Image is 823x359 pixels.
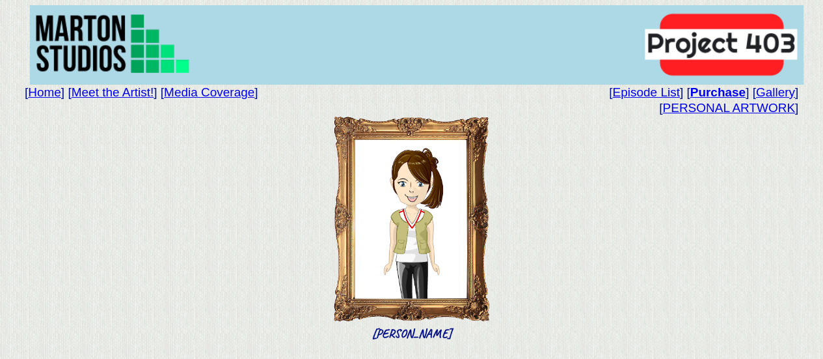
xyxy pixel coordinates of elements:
[72,85,154,99] a: Meet the Artist!
[333,116,490,322] img: meetTheArtist.png
[30,6,195,81] img: MartonStudiosLogo.png
[5,116,818,341] div: [PERSON_NAME]
[451,85,798,100] td: [ ] [ ] [ ]
[639,8,803,81] img: Project403.png
[612,85,679,99] a: Episode List
[68,85,157,99] span: [ ]
[690,85,745,99] a: Purchase
[662,101,794,115] a: PERSONAL ARTWORK
[164,85,254,99] a: Media Coverage
[28,85,61,99] a: Home
[25,85,64,99] span: [ ]
[25,100,798,116] td: [ ]
[756,85,795,99] a: Gallery
[161,85,258,99] span: [ ]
